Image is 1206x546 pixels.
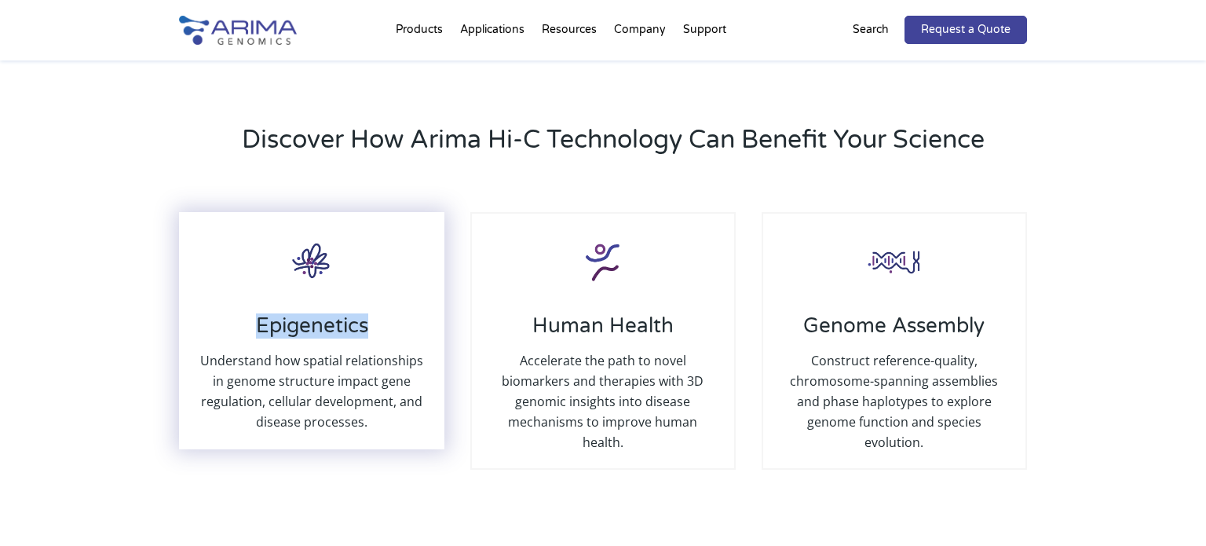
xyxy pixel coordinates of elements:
h3: Genome Assembly [779,313,1010,350]
img: Human-Health_Icon_Arima-Genomics.png [572,229,634,292]
img: Arima-Genomics-logo [179,16,297,45]
img: Genome-Assembly_Icon_Arima-Genomics.png [863,229,926,292]
h2: Discover How Arima Hi-C Technology Can Benefit Your Science [242,123,1027,170]
p: Understand how spatial relationships in genome structure impact gene regulation, cellular develop... [196,350,427,432]
p: Search [853,20,889,40]
img: Epigenetics_Icon_Arima-Genomics.png [280,229,343,292]
p: Construct reference-quality, chromosome-spanning assemblies and phase haplotypes to explore genom... [779,350,1010,453]
a: Request a Quote [904,16,1027,44]
h3: Human Health [488,313,718,350]
p: Accelerate the path to novel biomarkers and therapies with 3D genomic insights into disease mecha... [488,350,718,453]
h3: Epigenetics [196,313,427,350]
